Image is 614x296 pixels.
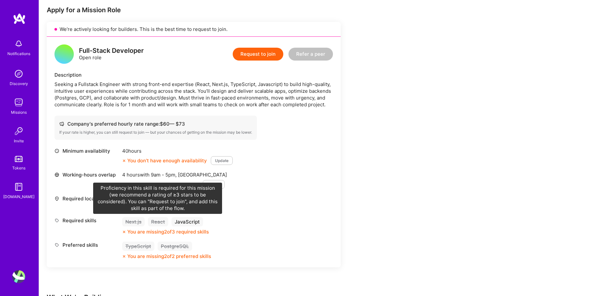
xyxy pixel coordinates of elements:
div: See locations [122,195,202,202]
div: We’re actively looking for builders. This is the best time to request to join. [47,22,341,37]
div: Missions [11,109,27,116]
div: You don’t have enough overlap [122,181,199,188]
i: icon World [54,172,59,177]
div: 40 hours [122,148,233,154]
div: Working-hours overlap [54,171,119,178]
div: Description [54,72,333,78]
i: icon Tag [54,218,59,223]
i: icon Tag [54,243,59,247]
div: Full-Stack Developer [79,47,144,54]
div: Preferred skills [54,242,119,248]
div: You don’t have enough availability [122,157,207,164]
div: Discovery [10,80,28,87]
img: teamwork [12,96,25,109]
i: icon Cash [59,121,64,126]
div: Required skills [54,217,119,224]
div: PostgreSQL [158,242,192,251]
div: Required location [54,195,119,202]
img: guide book [12,180,25,193]
div: You are missing 2 of 2 preferred skills [127,253,211,260]
img: User Avatar [12,270,25,283]
img: tokens [15,156,23,162]
div: TypeScript [122,242,154,251]
div: Notifications [7,50,30,57]
div: JavaScript [171,217,203,226]
div: Company's preferred hourly rate range: $ 60 — $ 73 [59,120,252,127]
div: You are missing 2 of 3 required skills [127,228,209,235]
div: Invite [14,138,24,144]
div: 4 hours with [GEOGRAPHIC_DATA] [122,171,227,178]
i: icon CloseOrange [122,159,126,163]
i: icon CloseOrange [122,254,126,258]
div: Your location works for this role [122,204,202,211]
button: Request to join [233,48,283,61]
img: discovery [12,67,25,80]
div: Open role [79,47,144,61]
i: icon Location [54,196,59,201]
div: Next.js [122,217,145,226]
div: [DOMAIN_NAME] [3,193,34,200]
div: Tokens [12,165,25,171]
div: React [148,217,168,226]
button: Refer a peer [288,48,333,61]
img: Invite [12,125,25,138]
div: Apply for a Mission Role [47,6,341,14]
i: icon Clock [54,148,59,153]
i: icon CloseOrange [122,230,126,234]
span: 9am - 5pm , [150,172,178,178]
img: logo [13,13,26,24]
i: icon Check [122,205,126,209]
button: Update [211,156,233,165]
img: bell [12,37,25,50]
a: User Avatar [11,270,27,283]
i: icon CloseOrange [122,183,126,186]
div: Minimum availability [54,148,119,154]
div: Seeking a Fullstack Engineer with strong front-end expertise (React, Next.js, TypeScript, Javascr... [54,81,333,108]
button: Update [203,180,225,189]
div: If your rate is higher, you can still request to join — but your chances of getting on the missio... [59,130,252,135]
